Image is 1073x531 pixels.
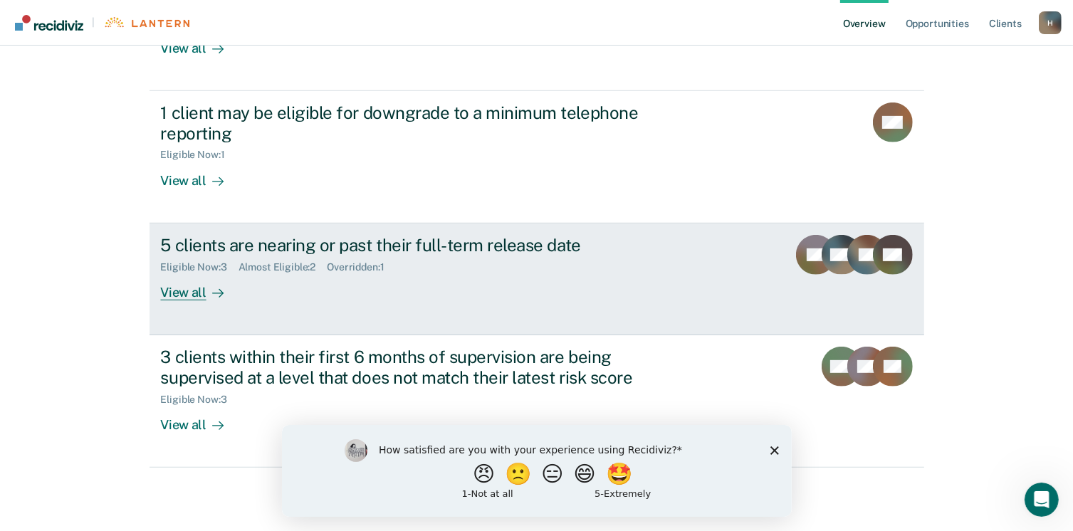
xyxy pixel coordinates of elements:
[161,102,661,144] div: 1 client may be eligible for downgrade to a minimum telephone reporting
[161,347,661,388] div: 3 clients within their first 6 months of supervision are being supervised at a level that does no...
[150,224,924,335] a: 5 clients are nearing or past their full-term release dateEligible Now:3Almost Eligible:2Overridd...
[161,273,241,300] div: View all
[15,15,83,31] img: Recidiviz
[239,261,328,273] div: Almost Eligible : 2
[327,261,395,273] div: Overridden : 1
[1039,11,1062,34] button: Profile dropdown button
[282,425,792,517] iframe: Survey by Kim from Recidiviz
[161,261,239,273] div: Eligible Now : 3
[1025,483,1059,517] iframe: Intercom live chat
[103,17,189,28] img: Lantern
[150,335,924,468] a: 3 clients within their first 6 months of supervision are being supervised at a level that does no...
[161,405,241,433] div: View all
[161,235,661,256] div: 5 clients are nearing or past their full-term release date
[161,394,239,406] div: Eligible Now : 3
[150,91,924,224] a: 1 client may be eligible for downgrade to a minimum telephone reportingEligible Now:1View all
[161,161,241,189] div: View all
[161,149,236,161] div: Eligible Now : 1
[83,16,103,28] span: |
[1039,11,1062,34] div: H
